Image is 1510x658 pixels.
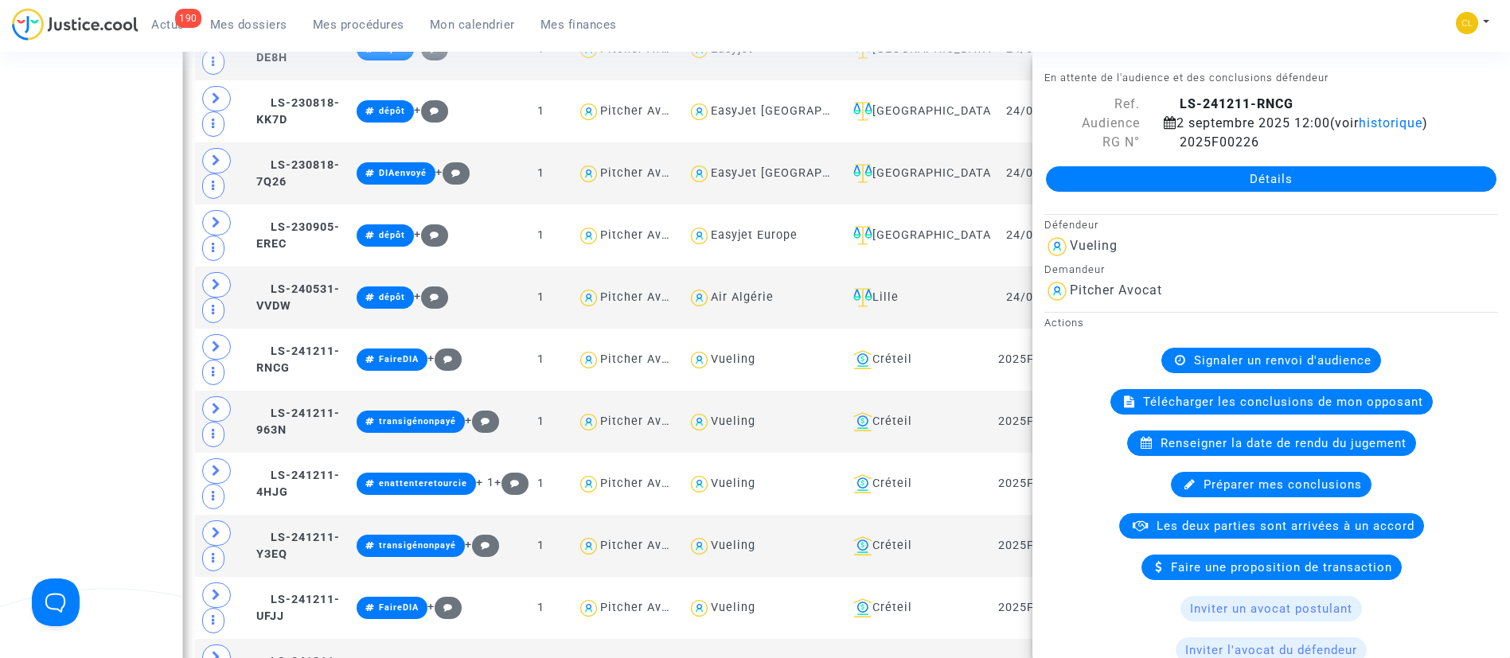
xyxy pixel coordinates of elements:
[540,18,617,32] span: Mes finances
[600,228,688,242] div: Pitcher Avocat
[256,96,340,127] span: LS-230818-KK7D
[1032,133,1152,152] div: RG N°
[847,288,985,307] div: Lille
[414,290,448,303] span: +
[991,391,1077,453] td: 2025F00466
[1044,234,1070,259] img: icon-user.svg
[577,535,600,558] img: icon-user.svg
[847,598,985,617] div: Créteil
[256,345,340,376] span: LS-241211-RNCG
[256,220,340,251] span: LS-230905-EREC
[510,391,572,453] td: 1
[711,166,884,180] div: EasyJet [GEOGRAPHIC_DATA]
[600,166,688,180] div: Pitcher Avocat
[510,577,572,639] td: 1
[12,8,139,41] img: jc-logo.svg
[379,416,456,426] span: transigénonpayé
[256,531,340,562] span: LS-241211-Y3EQ
[688,535,711,558] img: icon-user.svg
[711,601,755,614] div: Vueling
[1044,72,1329,84] small: En attente de l'audience et des conclusions défendeur
[600,539,688,552] div: Pitcher Avocat
[1330,115,1428,130] span: (voir )
[688,286,711,310] img: icon-user.svg
[991,515,1077,577] td: 2025F00228
[711,290,774,304] div: Air Algérie
[1070,238,1118,253] div: Vueling
[476,476,494,489] span: + 1
[510,267,572,329] td: 1
[1157,519,1414,533] span: Les deux parties sont arrivées à un accord
[414,103,448,117] span: +
[1143,395,1423,409] span: Télécharger les conclusions de mon opposant
[1185,643,1357,657] span: Inviter l'avocat du défendeur
[991,142,1077,204] td: 24/02784
[510,453,572,515] td: 1
[1204,477,1362,492] span: Préparer mes conclusions
[688,100,711,123] img: icon-user.svg
[853,102,872,121] img: icon-faciliter-sm.svg
[577,100,600,123] img: icon-user.svg
[711,539,755,552] div: Vueling
[465,414,499,427] span: +
[688,597,711,620] img: icon-user.svg
[1164,134,1259,150] span: 2025F00226
[600,104,688,118] div: Pitcher Avocat
[139,13,197,37] a: 190Actus
[853,226,872,245] img: icon-faciliter-sm.svg
[300,13,417,37] a: Mes procédures
[688,162,711,185] img: icon-user.svg
[991,577,1077,639] td: 2025F00227
[197,13,300,37] a: Mes dossiers
[577,597,600,620] img: icon-user.svg
[256,407,340,438] span: LS-241211-963N
[256,282,340,313] span: LS-240531-VVDW
[1359,115,1422,130] span: historique
[427,352,462,365] span: +
[577,162,600,185] img: icon-user.svg
[379,292,405,302] span: dépôt
[853,474,872,493] img: icon-banque.svg
[847,164,985,183] div: [GEOGRAPHIC_DATA]
[600,601,688,614] div: Pitcher Avocat
[711,104,884,118] div: EasyJet [GEOGRAPHIC_DATA]
[1194,353,1371,368] span: Signaler un renvoi d'audience
[379,168,427,178] span: DIAenvoyé
[414,41,448,55] span: +
[435,165,470,179] span: +
[528,13,630,37] a: Mes finances
[577,286,600,310] img: icon-user.svg
[600,415,688,428] div: Pitcher Avocat
[256,469,340,500] span: LS-241211-4HJG
[711,477,755,490] div: Vueling
[510,80,572,142] td: 1
[847,536,985,555] div: Créteil
[1044,219,1098,231] small: Défendeur
[313,18,404,32] span: Mes procédures
[577,348,600,372] img: icon-user.svg
[991,267,1077,329] td: 24/06608
[853,288,872,307] img: icon-faciliter-sm.svg
[1190,602,1352,616] span: Inviter un avocat postulant
[688,473,711,496] img: icon-user.svg
[32,578,80,626] iframe: Help Scout Beacon - Open
[510,142,572,204] td: 1
[991,80,1077,142] td: 24/02783
[577,224,600,247] img: icon-user.svg
[577,473,600,496] img: icon-user.svg
[1044,278,1070,304] img: icon-user.svg
[991,204,1077,267] td: 24/02397
[1152,114,1470,133] div: 2 septembre 2025 12:00
[600,352,688,366] div: Pitcher Avocat
[577,411,600,434] img: icon-user.svg
[711,415,755,428] div: Vueling
[853,536,872,555] img: icon-banque.svg
[494,476,529,489] span: +
[991,453,1077,515] td: 2025F00221
[379,540,456,551] span: transigénonpayé
[991,329,1077,391] td: 2025F00226
[379,602,419,613] span: FaireDIA
[853,164,872,183] img: icon-faciliter-sm.svg
[853,350,872,369] img: icon-banque.svg
[510,329,572,391] td: 1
